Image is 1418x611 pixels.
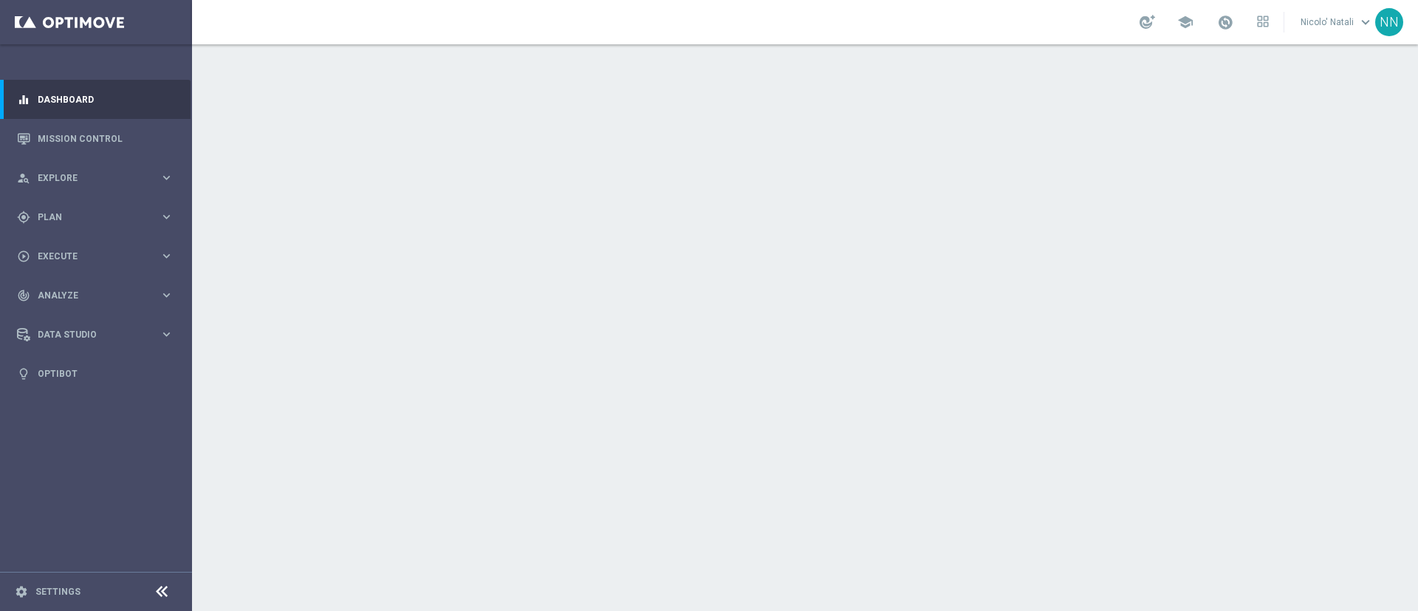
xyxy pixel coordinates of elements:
[1375,8,1403,36] div: NN
[35,587,81,596] a: Settings
[17,171,160,185] div: Explore
[17,211,30,224] i: gps_fixed
[17,211,160,224] div: Plan
[17,289,30,302] i: track_changes
[160,288,174,302] i: keyboard_arrow_right
[160,249,174,263] i: keyboard_arrow_right
[16,329,174,341] button: Data Studio keyboard_arrow_right
[38,80,174,119] a: Dashboard
[160,327,174,341] i: keyboard_arrow_right
[1357,14,1374,30] span: keyboard_arrow_down
[16,211,174,223] button: gps_fixed Plan keyboard_arrow_right
[160,171,174,185] i: keyboard_arrow_right
[17,328,160,341] div: Data Studio
[1177,14,1193,30] span: school
[17,250,30,263] i: play_circle_outline
[1299,11,1375,33] a: Nicolo' Natalikeyboard_arrow_down
[17,289,160,302] div: Analyze
[17,367,30,380] i: lightbulb
[16,250,174,262] button: play_circle_outline Execute keyboard_arrow_right
[17,93,30,106] i: equalizer
[16,94,174,106] button: equalizer Dashboard
[15,585,28,598] i: settings
[16,368,174,380] button: lightbulb Optibot
[38,213,160,222] span: Plan
[38,174,160,182] span: Explore
[38,354,174,393] a: Optibot
[38,291,160,300] span: Analyze
[17,171,30,185] i: person_search
[16,133,174,145] button: Mission Control
[17,354,174,393] div: Optibot
[38,330,160,339] span: Data Studio
[38,252,160,261] span: Execute
[17,250,160,263] div: Execute
[17,80,174,119] div: Dashboard
[16,172,174,184] button: person_search Explore keyboard_arrow_right
[17,119,174,158] div: Mission Control
[160,210,174,224] i: keyboard_arrow_right
[16,290,174,301] button: track_changes Analyze keyboard_arrow_right
[38,119,174,158] a: Mission Control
